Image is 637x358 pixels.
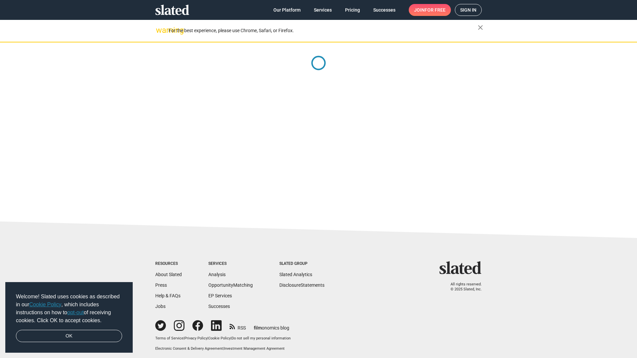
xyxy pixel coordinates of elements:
[345,4,360,16] span: Pricing
[223,346,224,351] span: |
[444,282,482,292] p: All rights reserved. © 2025 Slated, Inc.
[232,336,291,341] button: Do not sell my personal information
[155,282,167,288] a: Press
[460,4,476,16] span: Sign in
[183,336,184,340] span: |
[254,325,262,330] span: film
[414,4,446,16] span: Join
[268,4,306,16] a: Our Platform
[184,336,207,340] a: Privacy Policy
[155,304,166,309] a: Jobs
[224,346,285,351] a: Investment Management Agreement
[155,261,182,267] div: Resources
[373,4,395,16] span: Successes
[254,320,289,331] a: filmonomics blog
[208,293,232,298] a: EP Services
[155,346,223,351] a: Electronic Consent & Delivery Agreement
[409,4,451,16] a: Joinfor free
[309,4,337,16] a: Services
[156,26,164,34] mat-icon: warning
[169,26,478,35] div: For the best experience, please use Chrome, Safari, or Firefox.
[279,272,312,277] a: Slated Analytics
[368,4,401,16] a: Successes
[476,24,484,31] mat-icon: close
[67,310,84,315] a: opt-out
[155,336,183,340] a: Terms of Service
[16,293,122,325] span: Welcome! Slated uses cookies as described in our , which includes instructions on how to of recei...
[208,336,231,340] a: Cookie Policy
[208,272,226,277] a: Analysis
[155,272,182,277] a: About Slated
[208,282,253,288] a: OpportunityMatching
[155,293,180,298] a: Help & FAQs
[5,282,133,353] div: cookieconsent
[208,261,253,267] div: Services
[425,4,446,16] span: for free
[279,261,324,267] div: Slated Group
[230,321,246,331] a: RSS
[16,330,122,342] a: dismiss cookie message
[273,4,301,16] span: Our Platform
[231,336,232,340] span: |
[455,4,482,16] a: Sign in
[29,302,61,307] a: Cookie Policy
[208,304,230,309] a: Successes
[314,4,332,16] span: Services
[340,4,365,16] a: Pricing
[207,336,208,340] span: |
[279,282,324,288] a: DisclosureStatements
